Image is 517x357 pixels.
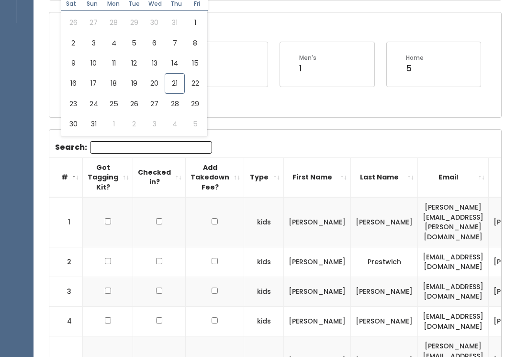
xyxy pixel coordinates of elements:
[145,1,166,7] span: Wed
[49,247,83,277] td: 2
[165,94,185,114] span: August 28, 2025
[83,94,103,114] span: August 24, 2025
[133,158,186,198] th: Checked in?: activate to sort column ascending
[185,54,205,74] span: August 15, 2025
[63,74,83,94] span: August 16, 2025
[104,74,124,94] span: August 18, 2025
[124,1,145,7] span: Tue
[49,307,83,336] td: 4
[351,307,418,336] td: [PERSON_NAME]
[418,158,489,198] th: Email: activate to sort column ascending
[104,94,124,114] span: August 25, 2025
[83,74,103,94] span: August 17, 2025
[185,33,205,54] span: August 8, 2025
[284,198,351,247] td: [PERSON_NAME]
[244,198,284,247] td: kids
[104,54,124,74] span: August 11, 2025
[284,307,351,336] td: [PERSON_NAME]
[165,74,185,94] span: August 21, 2025
[351,158,418,198] th: Last Name: activate to sort column ascending
[145,54,165,74] span: August 13, 2025
[49,198,83,247] td: 1
[165,33,185,54] span: August 7, 2025
[166,1,187,7] span: Thu
[418,198,489,247] td: [PERSON_NAME][EMAIL_ADDRESS][PERSON_NAME][DOMAIN_NAME]
[244,158,284,198] th: Type: activate to sort column ascending
[103,1,124,7] span: Mon
[124,13,144,33] span: July 29, 2025
[124,54,144,74] span: August 12, 2025
[187,1,208,7] span: Fri
[244,277,284,307] td: kids
[49,277,83,307] td: 3
[284,277,351,307] td: [PERSON_NAME]
[299,63,316,75] div: 1
[104,13,124,33] span: July 28, 2025
[63,54,83,74] span: August 9, 2025
[185,74,205,94] span: August 22, 2025
[406,63,424,75] div: 5
[83,33,103,54] span: August 3, 2025
[83,13,103,33] span: July 27, 2025
[299,54,316,63] div: Men's
[124,33,144,54] span: August 5, 2025
[185,114,205,134] span: September 5, 2025
[145,114,165,134] span: September 3, 2025
[63,94,83,114] span: August 23, 2025
[145,74,165,94] span: August 20, 2025
[284,158,351,198] th: First Name: activate to sort column ascending
[244,247,284,277] td: kids
[55,142,212,154] label: Search:
[244,307,284,336] td: kids
[63,114,83,134] span: August 30, 2025
[124,94,144,114] span: August 26, 2025
[63,33,83,54] span: August 2, 2025
[165,13,185,33] span: July 31, 2025
[124,74,144,94] span: August 19, 2025
[49,158,83,198] th: #: activate to sort column descending
[351,277,418,307] td: [PERSON_NAME]
[418,307,489,336] td: [EMAIL_ADDRESS][DOMAIN_NAME]
[351,247,418,277] td: Prestwich
[185,94,205,114] span: August 29, 2025
[145,33,165,54] span: August 6, 2025
[82,1,103,7] span: Sun
[104,114,124,134] span: September 1, 2025
[90,142,212,154] input: Search:
[351,198,418,247] td: [PERSON_NAME]
[104,33,124,54] span: August 4, 2025
[185,13,205,33] span: August 1, 2025
[124,114,144,134] span: September 2, 2025
[186,158,244,198] th: Add Takedown Fee?: activate to sort column ascending
[63,13,83,33] span: July 26, 2025
[406,54,424,63] div: Home
[165,114,185,134] span: September 4, 2025
[83,114,103,134] span: August 31, 2025
[418,277,489,307] td: [EMAIL_ADDRESS][DOMAIN_NAME]
[284,247,351,277] td: [PERSON_NAME]
[83,158,133,198] th: Got Tagging Kit?: activate to sort column ascending
[145,13,165,33] span: July 30, 2025
[145,94,165,114] span: August 27, 2025
[61,1,82,7] span: Sat
[165,54,185,74] span: August 14, 2025
[83,54,103,74] span: August 10, 2025
[418,247,489,277] td: [EMAIL_ADDRESS][DOMAIN_NAME]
